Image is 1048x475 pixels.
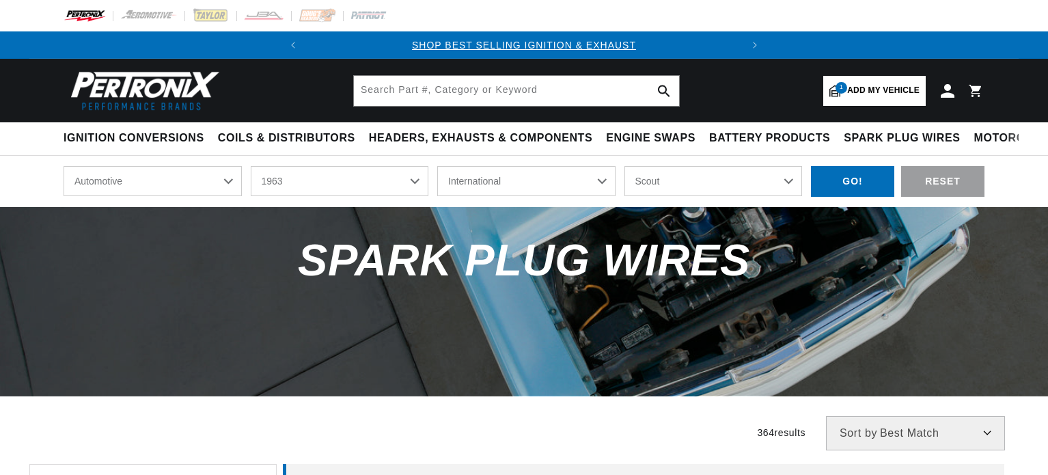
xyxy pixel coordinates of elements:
summary: Ignition Conversions [64,122,211,154]
button: Translation missing: en.sections.announcements.next_announcement [741,31,769,59]
select: Make [437,166,616,196]
select: Ride Type [64,166,242,196]
select: Sort by [826,416,1005,450]
button: Translation missing: en.sections.announcements.previous_announcement [279,31,307,59]
select: Model [624,166,803,196]
summary: Battery Products [702,122,837,154]
div: RESET [901,166,984,197]
span: 364 results [757,427,805,438]
summary: Headers, Exhausts & Components [362,122,599,154]
span: Coils & Distributors [218,131,355,146]
img: Pertronix [64,67,221,114]
div: 1 of 2 [307,38,741,53]
span: Headers, Exhausts & Components [369,131,592,146]
button: search button [649,76,679,106]
a: SHOP BEST SELLING IGNITION & EXHAUST [412,40,636,51]
span: Spark Plug Wires [844,131,960,146]
div: GO! [811,166,894,197]
span: Spark Plug Wires [298,235,750,285]
slideshow-component: Translation missing: en.sections.announcements.announcement_bar [29,31,1019,59]
span: Add my vehicle [847,84,920,97]
span: 1 [836,82,847,94]
span: Engine Swaps [606,131,695,146]
a: 1Add my vehicle [823,76,926,106]
summary: Engine Swaps [599,122,702,154]
span: Ignition Conversions [64,131,204,146]
select: Year [251,166,429,196]
summary: Spark Plug Wires [837,122,967,154]
input: Search Part #, Category or Keyword [354,76,679,106]
span: Battery Products [709,131,830,146]
span: Sort by [840,428,877,439]
div: Announcement [307,38,741,53]
summary: Coils & Distributors [211,122,362,154]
